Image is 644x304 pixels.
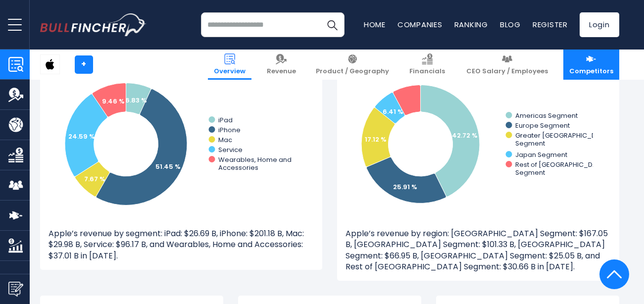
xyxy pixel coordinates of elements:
img: AAPL logo [41,55,59,74]
span: Competitors [569,67,613,76]
text: 6.41 % [383,107,403,116]
a: Overview [208,50,251,80]
a: Revenue [261,50,302,80]
a: Product / Geography [310,50,395,80]
img: bullfincher logo [40,13,147,36]
tspan: 6.83 % [125,96,147,105]
p: Apple’s revenue by region: [GEOGRAPHIC_DATA] Segment: $167.05 B, [GEOGRAPHIC_DATA] Segment: $101.... [346,228,611,273]
tspan: 24.59 % [68,132,95,141]
span: CEO Salary / Employees [466,67,548,76]
text: Europe Segment [515,121,570,130]
p: Apple’s revenue by segment: iPad: $26.69 B, iPhone: $201.18 B, Mac: $29.98 B, Service: $96.17 B, ... [49,228,314,261]
span: Product / Geography [316,67,389,76]
span: Revenue [267,67,296,76]
tspan: 51.45 % [155,162,181,171]
a: CEO Salary / Employees [460,50,554,80]
span: Overview [214,67,246,76]
text: Service [218,145,243,154]
text: Greater [GEOGRAPHIC_DATA] Segment [515,131,611,148]
tspan: 9.46 % [102,97,125,106]
a: Financials [403,50,451,80]
a: Login [580,12,619,37]
a: Ranking [454,19,488,30]
text: Americas Segment [515,111,578,120]
button: Search [320,12,345,37]
a: Competitors [563,50,619,80]
text: Wearables, Home and Accessories [218,155,292,172]
span: Financials [409,67,445,76]
text: iPhone [218,125,241,135]
tspan: 7.67 % [84,174,105,184]
a: Go to homepage [40,13,147,36]
text: 42.72 % [452,131,478,140]
a: Blog [500,19,521,30]
text: Mac [218,135,232,145]
a: Register [533,19,568,30]
a: Companies [397,19,443,30]
a: Home [364,19,386,30]
text: iPad [218,115,233,125]
a: + [75,55,93,74]
text: Japan Segment [515,150,567,159]
text: 25.91 % [393,182,417,192]
text: Rest of [GEOGRAPHIC_DATA] Segment [515,160,608,177]
text: 17.12 % [365,135,387,144]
